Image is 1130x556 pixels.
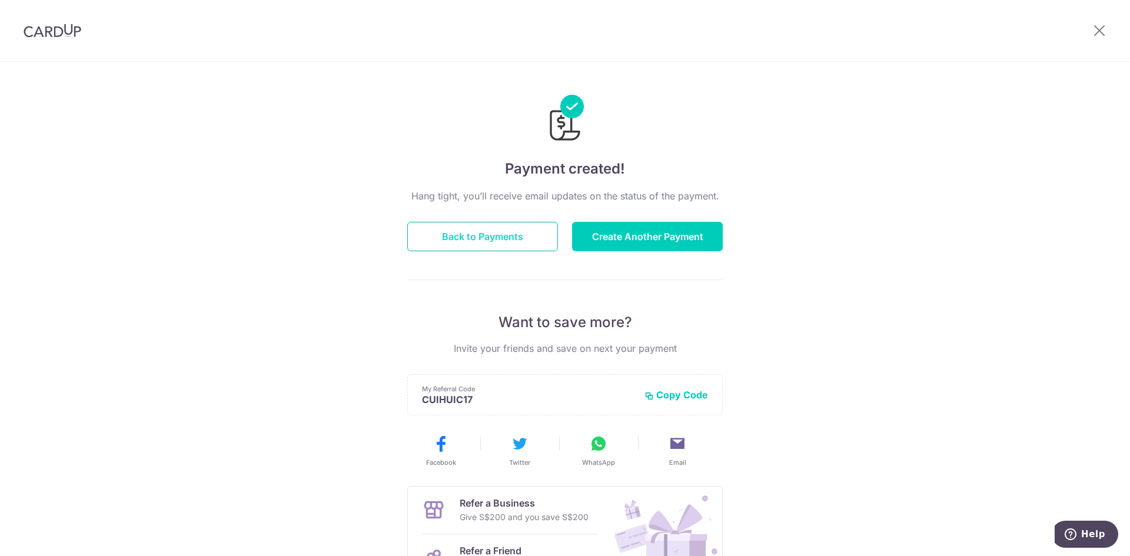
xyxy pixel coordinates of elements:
[407,222,558,251] button: Back to Payments
[460,496,589,510] p: Refer a Business
[572,222,723,251] button: Create Another Payment
[582,458,615,467] span: WhatsApp
[509,458,530,467] span: Twitter
[426,458,456,467] span: Facebook
[644,389,708,401] button: Copy Code
[422,384,635,394] p: My Referral Code
[564,434,633,467] button: WhatsApp
[406,434,476,467] button: Facebook
[407,341,723,355] p: Invite your friends and save on next your payment
[407,313,723,332] p: Want to save more?
[669,458,686,467] span: Email
[546,95,584,144] img: Payments
[407,158,723,179] h4: Payment created!
[407,189,723,203] p: Hang tight, you’ll receive email updates on the status of the payment.
[460,510,589,524] p: Give S$200 and you save S$200
[422,394,635,405] p: CUIHUIC17
[485,434,554,467] button: Twitter
[24,24,81,38] img: CardUp
[1055,521,1118,550] iframe: Opens a widget where you can find more information
[643,434,712,467] button: Email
